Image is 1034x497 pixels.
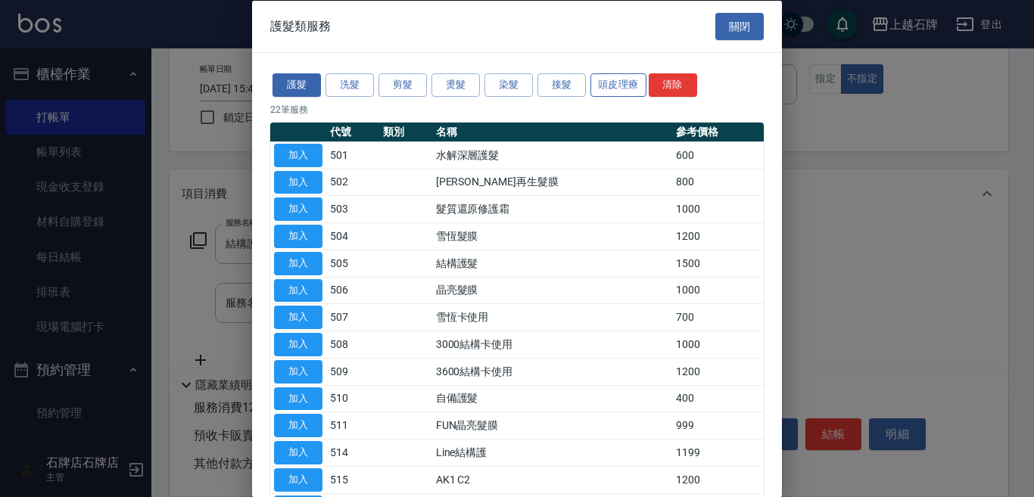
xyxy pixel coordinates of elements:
[432,412,672,439] td: FUN晶亮髮膜
[379,122,432,141] th: 類別
[378,73,427,97] button: 剪髮
[672,331,764,358] td: 1000
[326,277,379,304] td: 506
[274,414,322,437] button: 加入
[672,277,764,304] td: 1000
[672,222,764,250] td: 1200
[672,466,764,493] td: 1200
[274,467,322,491] button: 加入
[672,385,764,412] td: 400
[326,466,379,493] td: 515
[326,141,379,169] td: 501
[270,18,331,33] span: 護髮類服務
[649,73,697,97] button: 清除
[432,466,672,493] td: AK1 C2
[672,195,764,222] td: 1000
[590,73,646,97] button: 頭皮理療
[274,359,322,383] button: 加入
[274,225,322,248] button: 加入
[326,222,379,250] td: 504
[672,141,764,169] td: 600
[273,73,321,97] button: 護髮
[274,441,322,464] button: 加入
[274,387,322,410] button: 加入
[274,143,322,166] button: 加入
[672,122,764,141] th: 參考價格
[325,73,374,97] button: 洗髮
[274,197,322,221] button: 加入
[432,222,672,250] td: 雪恆髮膜
[326,250,379,277] td: 505
[326,195,379,222] td: 503
[432,195,672,222] td: 髮質還原修護霜
[672,250,764,277] td: 1500
[274,306,322,329] button: 加入
[326,385,379,412] td: 510
[326,439,379,466] td: 514
[432,277,672,304] td: 晶亮髮膜
[672,439,764,466] td: 1199
[274,251,322,275] button: 加入
[432,250,672,277] td: 結構護髮
[484,73,533,97] button: 染髮
[274,333,322,356] button: 加入
[326,122,379,141] th: 代號
[432,358,672,385] td: 3600結構卡使用
[326,169,379,196] td: 502
[432,169,672,196] td: [PERSON_NAME]再生髮膜
[270,102,764,116] p: 22 筆服務
[432,331,672,358] td: 3000結構卡使用
[432,141,672,169] td: 水解深層護髮
[274,278,322,302] button: 加入
[326,412,379,439] td: 511
[432,303,672,331] td: 雪恆卡使用
[326,358,379,385] td: 509
[672,412,764,439] td: 999
[326,303,379,331] td: 507
[431,73,480,97] button: 燙髮
[432,385,672,412] td: 自備護髮
[274,170,322,194] button: 加入
[432,439,672,466] td: Line結構護
[715,12,764,40] button: 關閉
[432,122,672,141] th: 名稱
[672,358,764,385] td: 1200
[672,303,764,331] td: 700
[537,73,586,97] button: 接髮
[326,331,379,358] td: 508
[672,169,764,196] td: 800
